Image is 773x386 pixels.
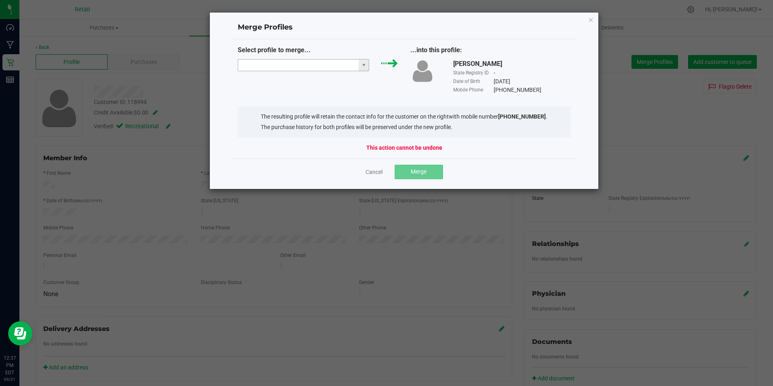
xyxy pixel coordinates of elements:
h4: Merge Profiles [238,22,571,33]
iframe: Resource center [8,321,32,346]
div: Mobile Phone [453,86,494,93]
span: with mobile number . [449,113,547,120]
input: NO DATA FOUND [238,59,359,71]
button: Close [588,15,594,24]
div: [DATE] [494,77,510,86]
div: [PHONE_NUMBER] [494,86,541,94]
li: The purchase history for both profiles will be preserved under the new profile. [261,123,547,131]
div: - [494,69,495,77]
span: Merge [411,168,427,175]
span: ...into this profile: [410,46,462,54]
li: The resulting profile will retain the contact info for the customer on the right [261,112,547,121]
div: State Registry ID [453,69,494,76]
button: Merge [395,165,443,179]
div: Date of Birth [453,78,494,85]
img: green_arrow.svg [381,59,398,68]
strong: [PHONE_NUMBER] [498,113,546,120]
img: user-icon.png [410,59,435,83]
span: Select profile to merge... [238,46,310,54]
a: Cancel [365,168,382,176]
strong: This action cannot be undone [366,144,442,152]
div: [PERSON_NAME] [453,59,502,69]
